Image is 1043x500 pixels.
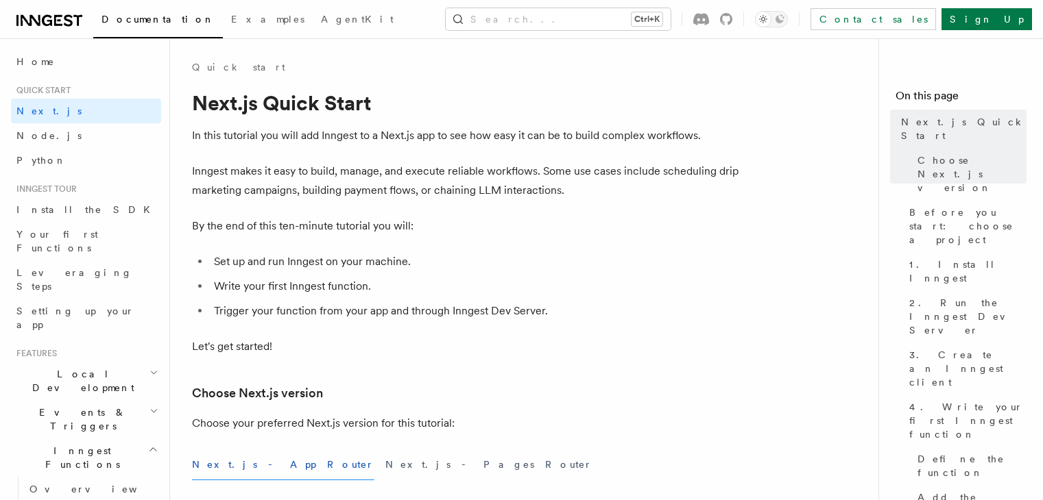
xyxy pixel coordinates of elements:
[11,400,161,438] button: Events & Triggers
[11,123,161,148] a: Node.js
[192,384,323,403] a: Choose Next.js version
[385,449,592,480] button: Next.js - Pages Router
[16,105,82,116] span: Next.js
[909,205,1027,247] span: Before you start: choose a project
[909,400,1027,441] span: 4. Write your first Inngest function
[942,8,1032,30] a: Sign Up
[11,362,161,400] button: Local Development
[11,260,161,299] a: Leveraging Steps
[321,14,394,25] span: AgentKit
[811,8,936,30] a: Contact sales
[11,148,161,173] a: Python
[16,155,67,166] span: Python
[192,337,741,356] p: Let's get started!
[11,222,161,260] a: Your first Functions
[210,277,741,296] li: Write your first Inngest function.
[231,14,304,25] span: Examples
[313,4,402,37] a: AgentKit
[29,484,171,495] span: Overview
[446,8,671,30] button: Search...Ctrl+K
[192,90,741,115] h1: Next.js Quick Start
[755,11,788,27] button: Toggle dark mode
[192,414,741,433] p: Choose your preferred Next.js version for this tutorial:
[192,216,741,236] p: By the end of this ten-minute tutorial you will:
[11,405,149,433] span: Events & Triggers
[210,301,741,321] li: Trigger your function from your app and through Inngest Dev Server.
[11,299,161,337] a: Setting up your app
[93,4,223,38] a: Documentation
[904,290,1027,342] a: 2. Run the Inngest Dev Server
[16,305,134,330] span: Setting up your app
[16,267,132,292] span: Leveraging Steps
[11,99,161,123] a: Next.js
[904,200,1027,252] a: Before you start: choose a project
[904,252,1027,290] a: 1. Install Inngest
[909,296,1027,337] span: 2. Run the Inngest Dev Server
[896,110,1027,148] a: Next.js Quick Start
[918,153,1027,195] span: Choose Next.js version
[904,395,1027,447] a: 4. Write your first Inngest function
[912,148,1027,200] a: Choose Next.js version
[16,130,82,141] span: Node.js
[192,126,741,145] p: In this tutorial you will add Inngest to a Next.js app to see how easy it can be to build complex...
[11,85,71,96] span: Quick start
[11,438,161,477] button: Inngest Functions
[918,452,1027,479] span: Define the function
[210,252,741,271] li: Set up and run Inngest on your machine.
[16,55,55,68] span: Home
[16,204,158,215] span: Install the SDK
[11,184,77,195] span: Inngest tour
[192,60,285,74] a: Quick start
[101,14,215,25] span: Documentation
[16,229,98,253] span: Your first Functions
[11,348,57,359] span: Features
[11,367,149,395] span: Local Development
[11,197,161,222] a: Install the SDK
[11,49,161,74] a: Home
[192,162,741,200] p: Inngest makes it easy to build, manage, and execute reliable workflows. Some use cases include sc...
[632,12,662,26] kbd: Ctrl+K
[912,447,1027,485] a: Define the function
[909,348,1027,389] span: 3. Create an Inngest client
[896,88,1027,110] h4: On this page
[901,115,1027,142] span: Next.js Quick Start
[904,342,1027,395] a: 3. Create an Inngest client
[223,4,313,37] a: Examples
[192,449,374,480] button: Next.js - App Router
[11,444,148,471] span: Inngest Functions
[909,258,1027,285] span: 1. Install Inngest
